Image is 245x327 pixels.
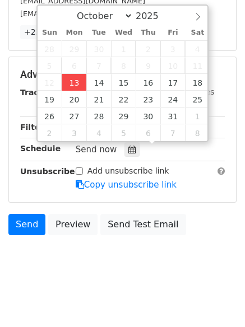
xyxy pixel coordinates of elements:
span: October 28, 2025 [86,108,111,124]
small: [EMAIL_ADDRESS][DOMAIN_NAME] [20,10,145,18]
span: October 6, 2025 [62,57,86,74]
span: October 1, 2025 [111,40,136,57]
span: October 7, 2025 [86,57,111,74]
span: Thu [136,29,160,36]
span: Fri [160,29,185,36]
a: Preview [48,214,98,235]
span: October 27, 2025 [62,108,86,124]
span: Send now [76,144,117,155]
span: October 16, 2025 [136,74,160,91]
span: November 6, 2025 [136,124,160,141]
span: October 10, 2025 [160,57,185,74]
span: November 8, 2025 [185,124,210,141]
input: Year [133,11,173,21]
strong: Filters [20,123,49,132]
span: Tue [86,29,111,36]
iframe: Chat Widget [189,273,245,327]
span: October 30, 2025 [136,108,160,124]
span: October 21, 2025 [86,91,111,108]
span: November 4, 2025 [86,124,111,141]
span: October 12, 2025 [38,74,62,91]
span: October 29, 2025 [111,108,136,124]
span: Wed [111,29,136,36]
span: October 26, 2025 [38,108,62,124]
a: Copy unsubscribe link [76,180,177,190]
span: October 19, 2025 [38,91,62,108]
span: September 30, 2025 [86,40,111,57]
span: Sun [38,29,62,36]
span: Sat [185,29,210,36]
span: October 24, 2025 [160,91,185,108]
span: October 20, 2025 [62,91,86,108]
span: October 18, 2025 [185,74,210,91]
a: Send Test Email [100,214,186,235]
span: November 3, 2025 [62,124,86,141]
span: October 31, 2025 [160,108,185,124]
span: October 25, 2025 [185,91,210,108]
span: October 11, 2025 [185,57,210,74]
strong: Unsubscribe [20,167,75,176]
span: October 5, 2025 [38,57,62,74]
span: October 4, 2025 [185,40,210,57]
strong: Tracking [20,88,58,97]
span: October 8, 2025 [111,57,136,74]
span: October 3, 2025 [160,40,185,57]
span: October 17, 2025 [160,74,185,91]
span: October 13, 2025 [62,74,86,91]
span: October 22, 2025 [111,91,136,108]
h5: Advanced [20,68,225,81]
span: October 23, 2025 [136,91,160,108]
label: Add unsubscribe link [87,165,169,177]
strong: Schedule [20,144,61,153]
span: Mon [62,29,86,36]
span: September 28, 2025 [38,40,62,57]
span: November 1, 2025 [185,108,210,124]
span: October 15, 2025 [111,74,136,91]
span: November 5, 2025 [111,124,136,141]
span: November 2, 2025 [38,124,62,141]
a: Send [8,214,45,235]
span: October 9, 2025 [136,57,160,74]
a: +22 more [20,25,67,39]
span: October 14, 2025 [86,74,111,91]
span: November 7, 2025 [160,124,185,141]
span: September 29, 2025 [62,40,86,57]
span: October 2, 2025 [136,40,160,57]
